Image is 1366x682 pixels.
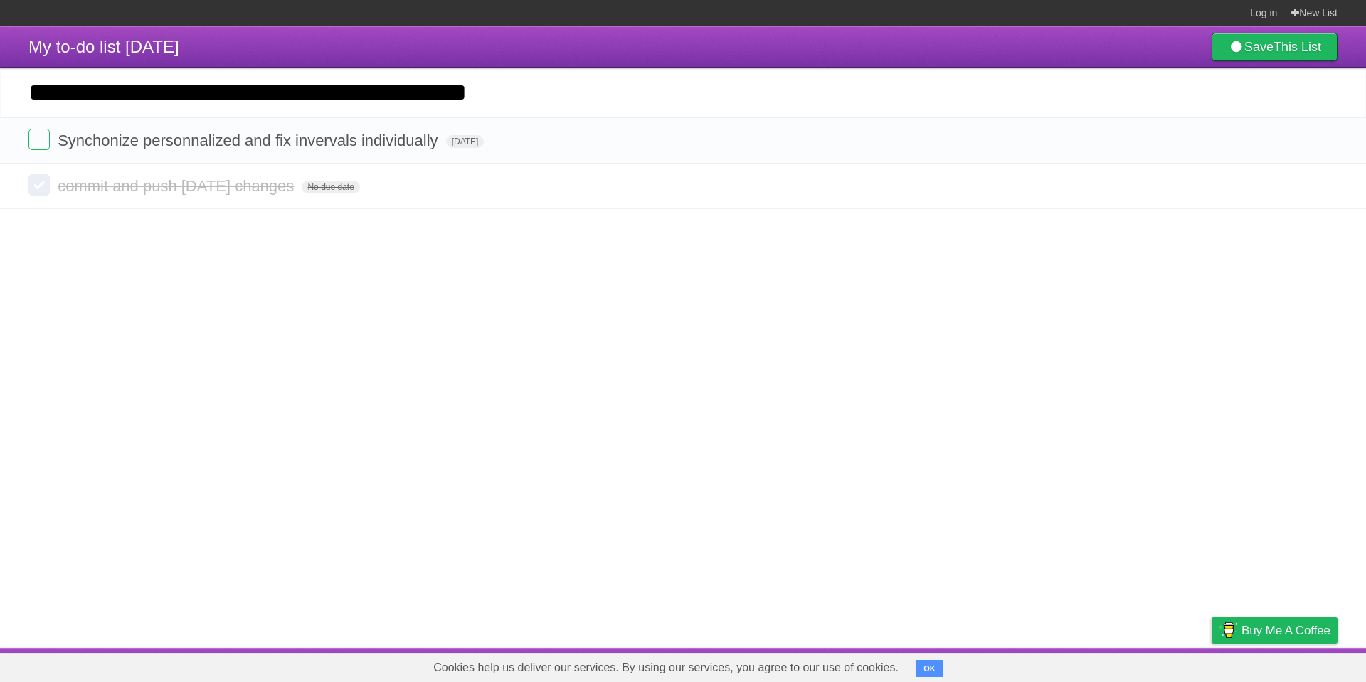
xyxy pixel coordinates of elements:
span: My to-do list [DATE] [28,37,179,56]
label: Done [28,129,50,150]
span: Buy me a coffee [1241,618,1330,643]
a: Suggest a feature [1248,651,1338,678]
a: Terms [1145,651,1176,678]
button: OK [916,660,943,677]
a: About [1022,651,1052,678]
a: Developers [1069,651,1127,678]
a: SaveThis List [1212,33,1338,61]
span: Synchonize personnalized and fix invervals individually [58,132,441,149]
a: Buy me a coffee [1212,617,1338,644]
span: No due date [302,181,359,193]
span: Cookies help us deliver our services. By using our services, you agree to our use of cookies. [419,654,913,682]
img: Buy me a coffee [1219,618,1238,642]
label: Done [28,174,50,196]
a: Privacy [1193,651,1230,678]
span: [DATE] [446,135,485,148]
b: This List [1274,40,1321,54]
span: commit and push [DATE] changes [58,177,297,195]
